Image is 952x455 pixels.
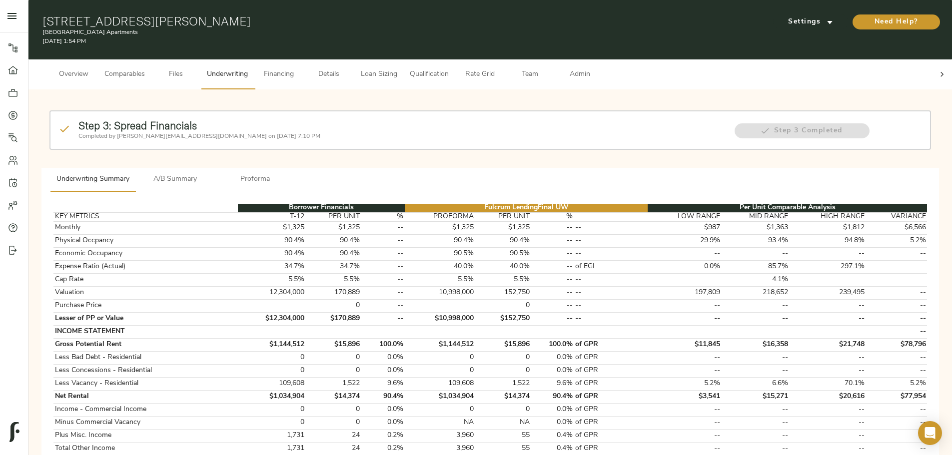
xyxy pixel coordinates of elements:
[866,416,927,429] td: --
[78,132,724,141] p: Completed by [PERSON_NAME][EMAIL_ADDRESS][DOMAIN_NAME] on [DATE] 7:10 PM
[306,212,361,221] th: PER UNIT
[306,221,361,234] td: $1,325
[53,429,238,442] td: Plus Misc. Income
[238,247,306,260] td: 90.4%
[306,429,361,442] td: 24
[574,260,648,273] td: of EGI
[866,390,927,403] td: $77,954
[722,364,790,377] td: --
[238,442,306,455] td: 1,731
[238,377,306,390] td: 109,608
[475,247,531,260] td: 90.5%
[866,234,927,247] td: 5.2%
[260,68,298,81] span: Financing
[722,221,790,234] td: $1,363
[790,351,866,364] td: --
[405,212,475,221] th: PROFORMA
[722,260,790,273] td: 85.7%
[361,221,405,234] td: --
[866,377,927,390] td: 5.2%
[53,212,238,221] th: KEY METRICS
[104,68,145,81] span: Comparables
[238,403,306,416] td: 0
[53,312,238,325] td: Lesser of PP or Value
[461,68,499,81] span: Rate Grid
[53,442,238,455] td: Total Other Income
[722,442,790,455] td: --
[361,212,405,221] th: %
[238,273,306,286] td: 5.5%
[475,312,531,325] td: $152,750
[574,377,648,390] td: of GPR
[531,212,574,221] th: %
[722,338,790,351] td: $16,358
[531,390,574,403] td: 90.4%
[790,416,866,429] td: --
[405,364,475,377] td: 0
[790,247,866,260] td: --
[361,338,405,351] td: 100.0%
[53,273,238,286] td: Cap Rate
[574,312,648,325] td: --
[306,351,361,364] td: 0
[306,299,361,312] td: 0
[866,299,927,312] td: --
[648,403,721,416] td: --
[475,403,531,416] td: 0
[361,429,405,442] td: 0.2%
[207,68,248,81] span: Underwriting
[790,260,866,273] td: 297.1%
[574,442,648,455] td: of GPR
[648,260,721,273] td: 0.0%
[790,442,866,455] td: --
[361,299,405,312] td: --
[863,16,930,28] span: Need Help?
[574,286,648,299] td: --
[722,351,790,364] td: --
[648,416,721,429] td: --
[574,247,648,260] td: --
[405,260,475,273] td: 40.0%
[722,390,790,403] td: $15,271
[405,403,475,416] td: 0
[648,377,721,390] td: 5.2%
[574,221,648,234] td: --
[648,351,721,364] td: --
[531,377,574,390] td: 9.6%
[475,338,531,351] td: $15,896
[157,68,195,81] span: Files
[306,442,361,455] td: 24
[531,299,574,312] td: --
[531,429,574,442] td: 0.4%
[53,221,238,234] td: Monthly
[405,338,475,351] td: $1,144,512
[531,247,574,260] td: --
[53,338,238,351] td: Gross Potential Rent
[361,364,405,377] td: 0.0%
[722,247,790,260] td: --
[54,68,92,81] span: Overview
[306,364,361,377] td: 0
[405,442,475,455] td: 3,960
[405,204,648,213] th: Fulcrum Lending Final UW
[42,37,640,46] p: [DATE] 1:54 PM
[53,325,238,338] td: INCOME STATEMENT
[238,364,306,377] td: 0
[405,221,475,234] td: $1,325
[853,14,940,29] button: Need Help?
[238,338,306,351] td: $1,144,512
[574,403,648,416] td: of GPR
[866,338,927,351] td: $78,796
[790,364,866,377] td: --
[53,286,238,299] td: Valuation
[361,442,405,455] td: 0.2%
[574,338,648,351] td: of GPR
[531,312,574,325] td: --
[238,312,306,325] td: $12,304,000
[574,299,648,312] td: --
[361,416,405,429] td: 0.0%
[531,286,574,299] td: --
[475,416,531,429] td: NA
[306,403,361,416] td: 0
[866,286,927,299] td: --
